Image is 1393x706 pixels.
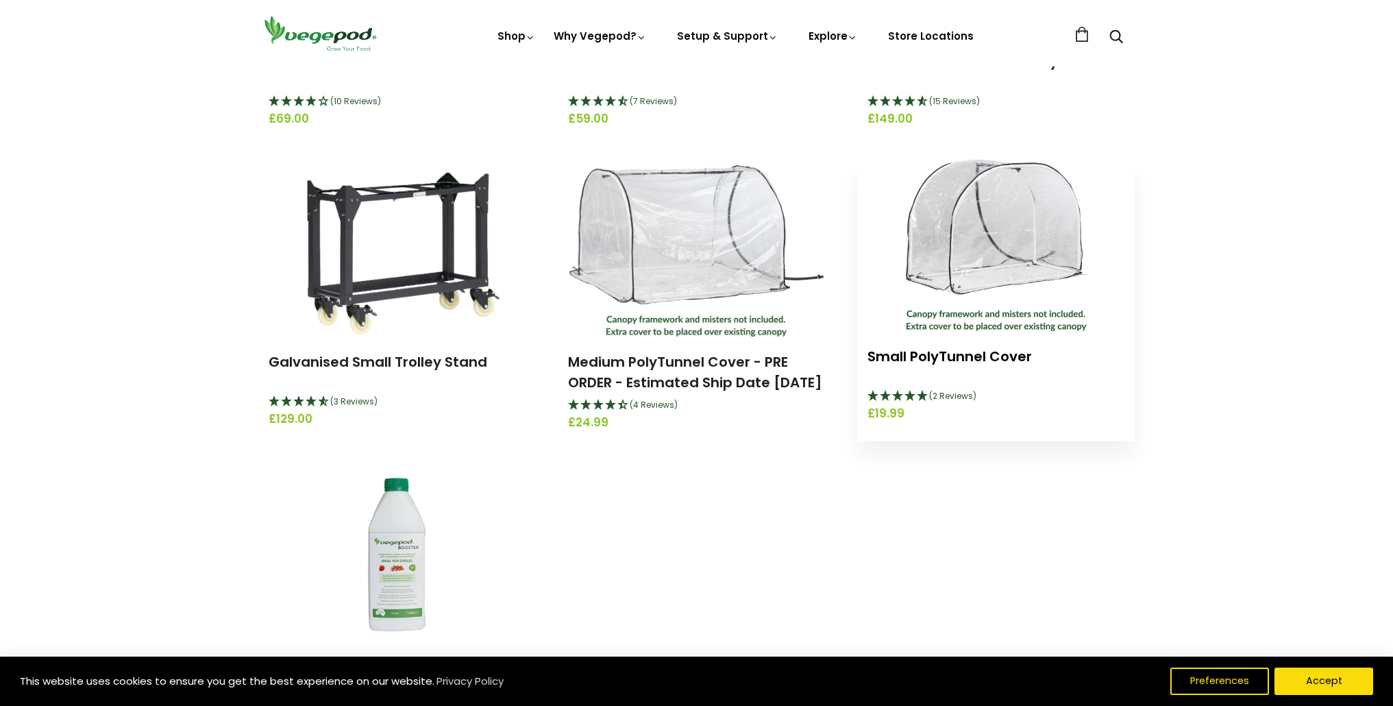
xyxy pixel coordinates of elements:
[20,674,434,688] span: This website uses cookies to ensure you get the best experience on our website.
[497,29,536,43] a: Shop
[568,52,737,71] a: Galvanised Small Stand
[867,388,1124,406] div: 5 Stars - 2 Reviews
[330,95,381,107] span: (10 Reviews)
[269,411,526,428] span: £129.00
[568,352,822,392] a: Medium PolyTunnel Cover - PRE ORDER - Estimated Ship Date [DATE]
[906,160,1087,331] img: Small PolyTunnel Cover
[929,390,976,402] span: (2 Reviews)
[269,110,526,128] span: £69.00
[568,397,825,415] div: 4.25 Stars - 4 Reviews
[867,52,1104,71] a: Galvanised Medium Trolley Stand
[311,469,482,640] img: Vegepod Booster
[330,395,378,407] span: (3 Reviews)
[929,95,980,107] span: (15 Reviews)
[1274,668,1373,695] button: Accept
[867,93,1124,111] div: 4.73 Stars - 15 Reviews
[677,29,778,43] a: Setup & Support
[269,93,526,111] div: 4.1 Stars - 10 Reviews
[867,110,1124,128] span: £149.00
[269,52,455,71] a: Galvanised Medium Stand
[569,165,823,337] img: Medium PolyTunnel Cover - PRE ORDER - Estimated Ship Date OCTOBER 1ST
[1109,31,1123,45] a: Search
[867,347,1032,366] a: Small PolyTunnel Cover
[554,29,647,43] a: Why Vegepod?
[568,110,825,128] span: £59.00
[275,165,519,337] img: Galvanised Small Trolley Stand
[269,656,392,675] a: Vegepod Booster
[434,669,506,694] a: Privacy Policy (opens in a new tab)
[888,29,974,43] a: Store Locations
[258,14,382,53] img: Vegepod
[867,405,1124,423] span: £19.99
[269,393,526,411] div: 4.67 Stars - 3 Reviews
[809,29,858,43] a: Explore
[1170,668,1269,695] button: Preferences
[568,93,825,111] div: 4.57 Stars - 7 Reviews
[630,95,677,107] span: (7 Reviews)
[568,414,825,432] span: £24.99
[630,399,678,411] span: (4 Reviews)
[269,352,487,372] a: Galvanised Small Trolley Stand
